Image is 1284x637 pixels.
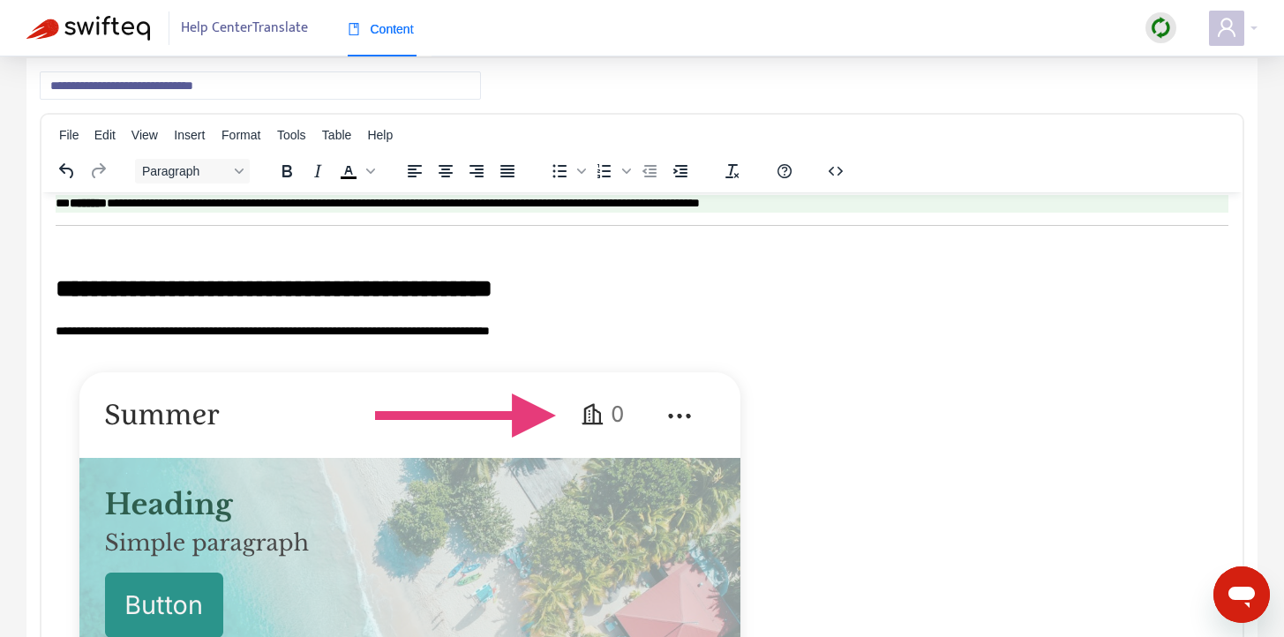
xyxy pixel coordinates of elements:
[400,159,430,184] button: Align left
[348,23,360,35] span: book
[634,159,665,184] button: Decrease indent
[272,159,302,184] button: Bold
[367,128,393,142] span: Help
[431,159,461,184] button: Align center
[1216,17,1237,38] span: user
[770,159,800,184] button: Help
[135,159,250,184] button: Block Paragraph
[52,159,82,184] button: Undo
[322,128,351,142] span: Table
[334,159,378,184] div: Text color Black
[142,164,229,178] span: Paragraph
[1213,566,1270,623] iframe: Button to launch messaging window
[589,159,634,184] div: Numbered list
[59,128,79,142] span: File
[492,159,522,184] button: Justify
[348,22,414,36] span: Content
[26,16,150,41] img: Swifteq
[181,11,308,45] span: Help Center Translate
[277,128,306,142] span: Tools
[544,159,589,184] div: Bullet list
[83,159,113,184] button: Redo
[717,159,747,184] button: Clear formatting
[222,128,260,142] span: Format
[303,159,333,184] button: Italic
[665,159,695,184] button: Increase indent
[174,128,205,142] span: Insert
[462,159,492,184] button: Align right
[94,128,116,142] span: Edit
[1150,17,1172,39] img: sync.dc5367851b00ba804db3.png
[131,128,158,142] span: View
